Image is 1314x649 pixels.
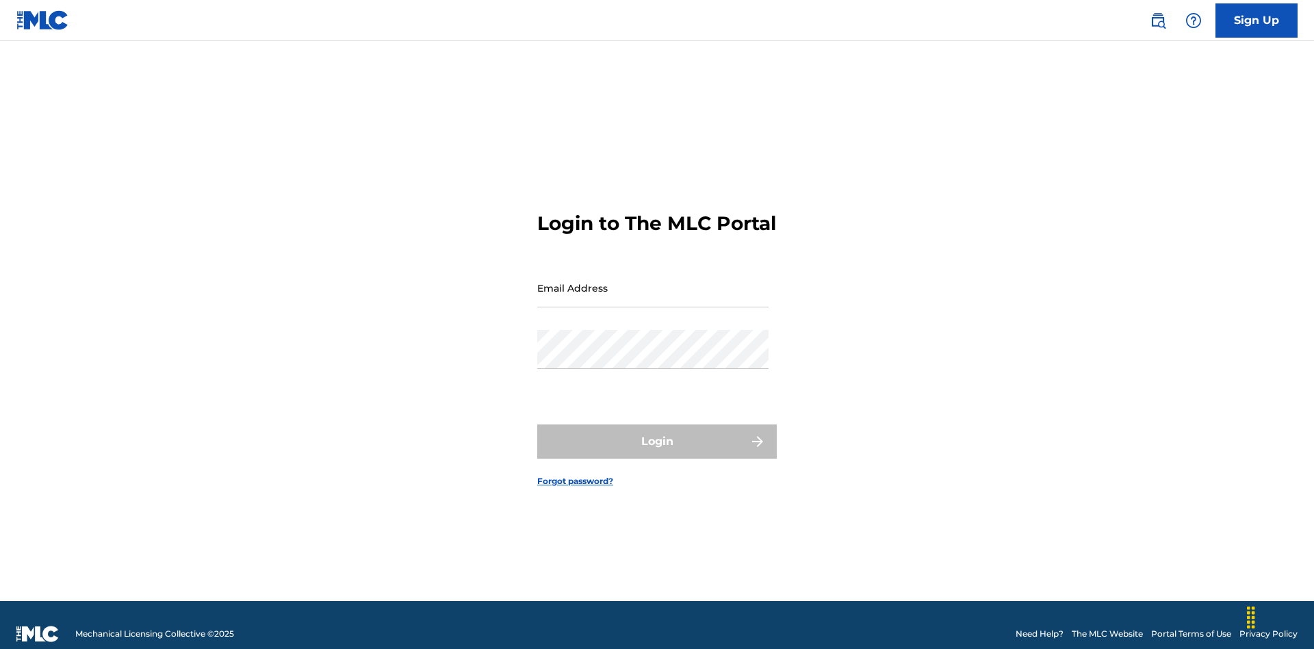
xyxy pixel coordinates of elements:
a: Sign Up [1215,3,1298,38]
a: Privacy Policy [1239,628,1298,640]
iframe: Chat Widget [1246,583,1314,649]
a: Public Search [1144,7,1172,34]
h3: Login to The MLC Portal [537,212,776,236]
img: search [1150,12,1166,29]
a: Forgot password? [537,475,613,487]
span: Mechanical Licensing Collective © 2025 [75,628,234,640]
a: The MLC Website [1072,628,1143,640]
img: help [1185,12,1202,29]
div: Drag [1240,597,1262,638]
img: logo [16,626,59,642]
div: Help [1180,7,1207,34]
a: Need Help? [1016,628,1064,640]
img: MLC Logo [16,10,69,30]
a: Portal Terms of Use [1151,628,1231,640]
